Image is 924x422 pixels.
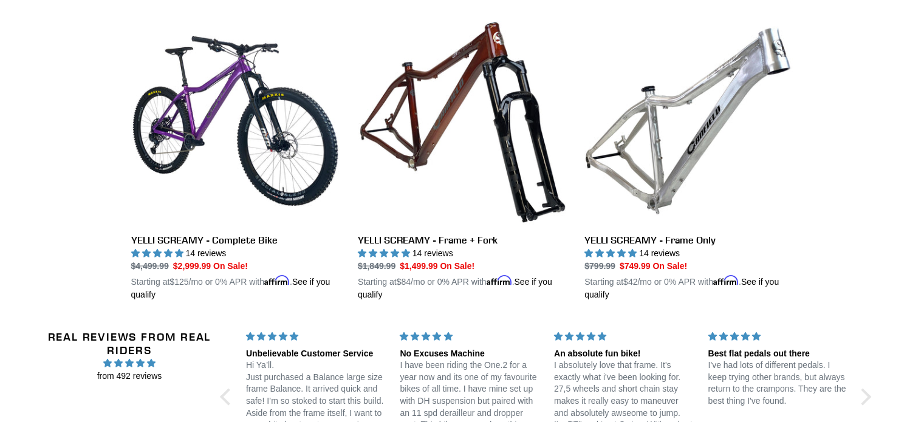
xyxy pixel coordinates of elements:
div: Unbelievable Customer Service [246,347,386,359]
div: 5 stars [400,330,539,342]
div: 5 stars [246,330,386,342]
div: An absolute fun bike! [554,347,694,359]
div: Best flat pedals out there [708,347,847,359]
span: 4.97 stars [46,356,213,369]
div: 5 stars [554,330,694,342]
div: 5 stars [708,330,847,342]
span: from 492 reviews [46,369,213,382]
div: No Excuses Machine [400,347,539,359]
h2: Real Reviews from Real Riders [46,330,213,356]
p: I've had lots of different pedals. I keep trying other brands, but always return to the crampons.... [708,359,847,406]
